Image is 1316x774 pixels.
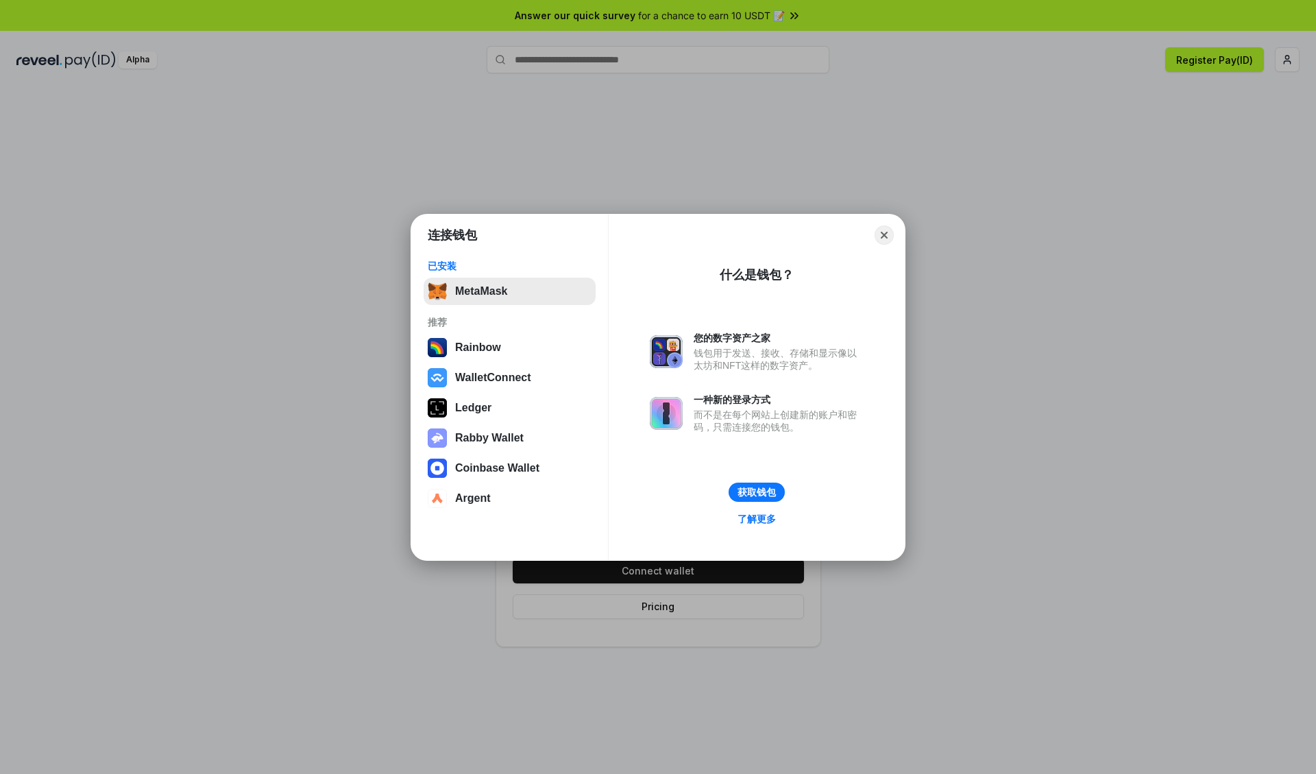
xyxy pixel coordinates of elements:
[424,485,596,512] button: Argent
[428,260,592,272] div: 已安装
[694,409,864,433] div: 而不是在每个网站上创建新的账户和密码，只需连接您的钱包。
[428,316,592,328] div: 推荐
[424,424,596,452] button: Rabby Wallet
[738,486,776,498] div: 获取钱包
[455,341,501,354] div: Rainbow
[428,428,447,448] img: svg+xml,%3Csvg%20xmlns%3D%22http%3A%2F%2Fwww.w3.org%2F2000%2Fsvg%22%20fill%3D%22none%22%20viewBox...
[738,513,776,525] div: 了解更多
[428,282,447,301] img: svg+xml,%3Csvg%20fill%3D%22none%22%20height%3D%2233%22%20viewBox%3D%220%200%2035%2033%22%20width%...
[720,267,794,283] div: 什么是钱包？
[694,347,864,372] div: 钱包用于发送、接收、存储和显示像以太坊和NFT这样的数字资产。
[424,455,596,482] button: Coinbase Wallet
[428,398,447,418] img: svg+xml,%3Csvg%20xmlns%3D%22http%3A%2F%2Fwww.w3.org%2F2000%2Fsvg%22%20width%3D%2228%22%20height%3...
[428,459,447,478] img: svg+xml,%3Csvg%20width%3D%2228%22%20height%3D%2228%22%20viewBox%3D%220%200%2028%2028%22%20fill%3D...
[455,432,524,444] div: Rabby Wallet
[424,394,596,422] button: Ledger
[424,334,596,361] button: Rainbow
[428,338,447,357] img: svg+xml,%3Csvg%20width%3D%22120%22%20height%3D%22120%22%20viewBox%3D%220%200%20120%20120%22%20fil...
[694,332,864,344] div: 您的数字资产之家
[455,372,531,384] div: WalletConnect
[455,402,491,414] div: Ledger
[424,278,596,305] button: MetaMask
[875,226,894,245] button: Close
[424,364,596,391] button: WalletConnect
[428,368,447,387] img: svg+xml,%3Csvg%20width%3D%2228%22%20height%3D%2228%22%20viewBox%3D%220%200%2028%2028%22%20fill%3D...
[694,394,864,406] div: 一种新的登录方式
[428,489,447,508] img: svg+xml,%3Csvg%20width%3D%2228%22%20height%3D%2228%22%20viewBox%3D%220%200%2028%2028%22%20fill%3D...
[428,227,477,243] h1: 连接钱包
[455,285,507,298] div: MetaMask
[455,462,539,474] div: Coinbase Wallet
[729,510,784,528] a: 了解更多
[650,335,683,368] img: svg+xml,%3Csvg%20xmlns%3D%22http%3A%2F%2Fwww.w3.org%2F2000%2Fsvg%22%20fill%3D%22none%22%20viewBox...
[729,483,785,502] button: 获取钱包
[650,397,683,430] img: svg+xml,%3Csvg%20xmlns%3D%22http%3A%2F%2Fwww.w3.org%2F2000%2Fsvg%22%20fill%3D%22none%22%20viewBox...
[455,492,491,505] div: Argent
